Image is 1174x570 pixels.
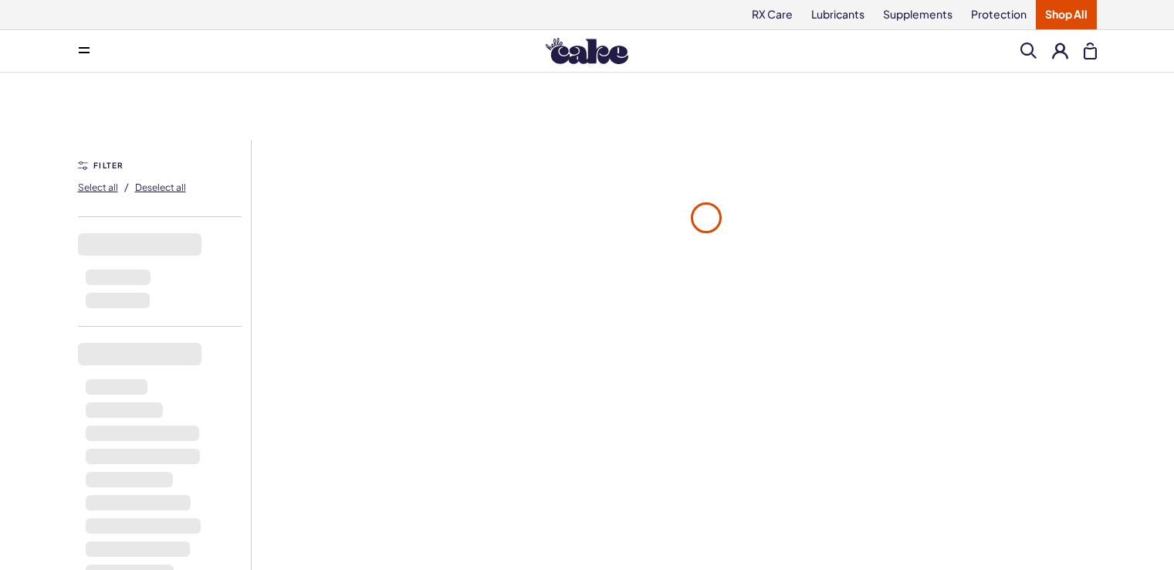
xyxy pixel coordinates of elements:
[546,38,628,64] img: Hello Cake
[124,180,129,194] span: /
[78,175,118,199] button: Select all
[135,175,186,199] button: Deselect all
[135,182,186,193] span: Deselect all
[78,182,118,193] span: Select all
